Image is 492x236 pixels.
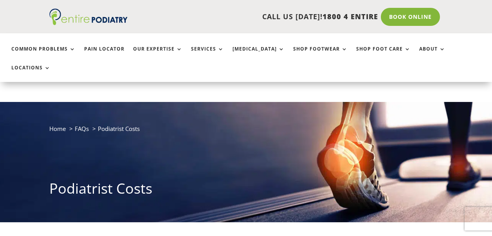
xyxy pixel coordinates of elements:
[133,46,182,63] a: Our Expertise
[293,46,348,63] a: Shop Footwear
[49,125,66,133] a: Home
[49,179,443,202] h1: Podiatrist Costs
[11,46,76,63] a: Common Problems
[419,46,445,63] a: About
[191,46,224,63] a: Services
[75,125,89,133] a: FAQs
[381,8,440,26] a: Book Online
[11,65,50,82] a: Locations
[49,123,443,140] nav: breadcrumb
[49,19,128,27] a: Entire Podiatry
[98,125,140,133] span: Podiatrist Costs
[232,46,285,63] a: [MEDICAL_DATA]
[49,9,128,25] img: logo (1)
[323,12,378,21] span: 1800 4 ENTIRE
[84,46,124,63] a: Pain Locator
[356,46,411,63] a: Shop Foot Care
[137,12,378,22] p: CALL US [DATE]!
